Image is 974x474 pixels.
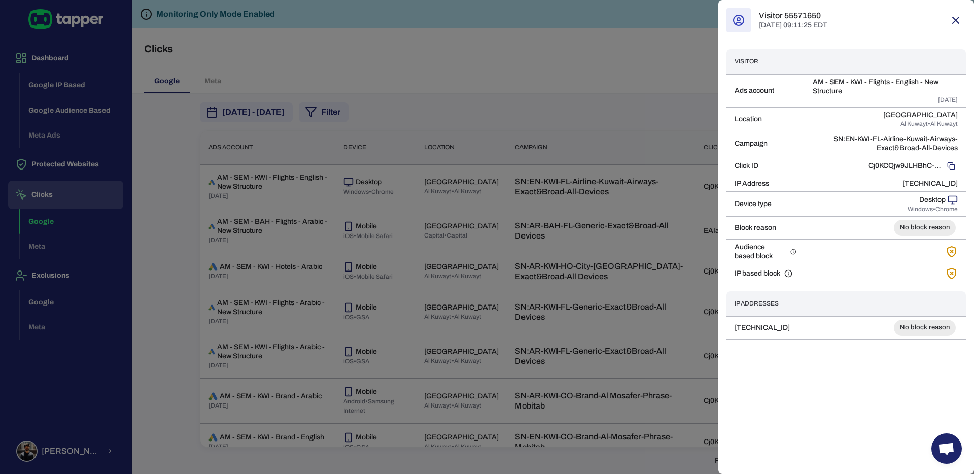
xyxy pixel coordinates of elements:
p: SN:EN-KWI-FL-Airline-Kuwait-Airways-Exact&Broad-All-Devices [813,134,958,153]
button: Copy to clipboard [945,159,958,173]
span: Windows • Chrome [908,205,958,213]
span: IP based block [735,269,780,278]
svg: Tapper automatically blocks clicks from suspicious or fraudulent IP addresses, preventing repeat ... [784,269,792,278]
span: No block reason [894,323,956,332]
td: Location [726,107,805,131]
svg: Tapper helps you exclude audiences identified as fraudulent, ensuring that your ads are only show... [790,248,796,256]
td: Device type [726,191,805,216]
td: Campaign [726,131,805,156]
p: [DATE] 09:11:25 EDT [759,21,827,30]
p: [GEOGRAPHIC_DATA] [883,111,958,120]
td: [TECHNICAL_ID] [726,316,840,339]
p: Desktop [919,195,946,205]
p: [TECHNICAL_ID] [813,179,958,188]
div: Open chat [931,433,962,464]
td: IP Address [726,176,805,191]
span: Audience based block [735,243,786,261]
span: Al Kuwayt • Al Kuwayt [900,120,958,128]
td: Block reason [726,216,805,239]
p: AM - SEM - KWI - Flights - English - New Structure [813,78,958,96]
th: IP Addresses [726,291,840,316]
th: Visitor [726,49,805,74]
td: Ads account [726,74,805,107]
p: Cj0KCQjw9JLHBhC-ARIsAK4PhcrOnuaCTEVW1i4KSzafv4gr4qVwRDPz0QAILlgFc0wvYdFEs6EMwjMaAqiqEALw_wcB [868,161,945,171]
span: No block reason [894,223,956,232]
h6: Visitor 55571650 [759,11,827,21]
td: Click ID [726,156,805,176]
span: [DATE] [938,96,958,104]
